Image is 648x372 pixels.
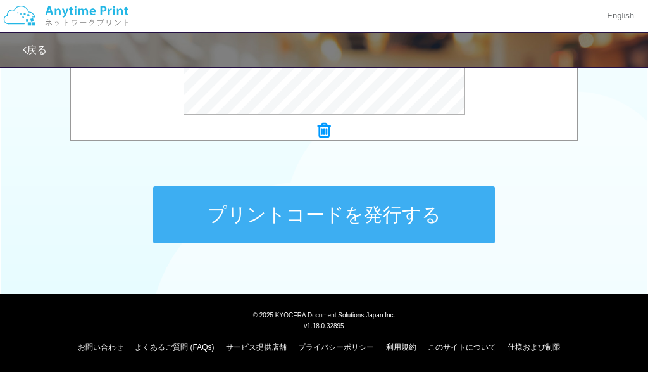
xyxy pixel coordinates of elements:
a: お問い合わせ [78,343,123,352]
button: プリントコードを発行する [153,186,495,243]
a: 戻る [23,44,47,55]
a: 仕様および制限 [508,343,561,352]
a: よくあるご質問 (FAQs) [135,343,214,352]
span: © 2025 KYOCERA Document Solutions Japan Inc. [253,311,396,319]
a: このサイトについて [428,343,496,352]
span: v1.18.0.32895 [304,322,344,330]
a: サービス提供店舗 [226,343,287,352]
a: プライバシーポリシー [298,343,374,352]
a: 利用規約 [386,343,416,352]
